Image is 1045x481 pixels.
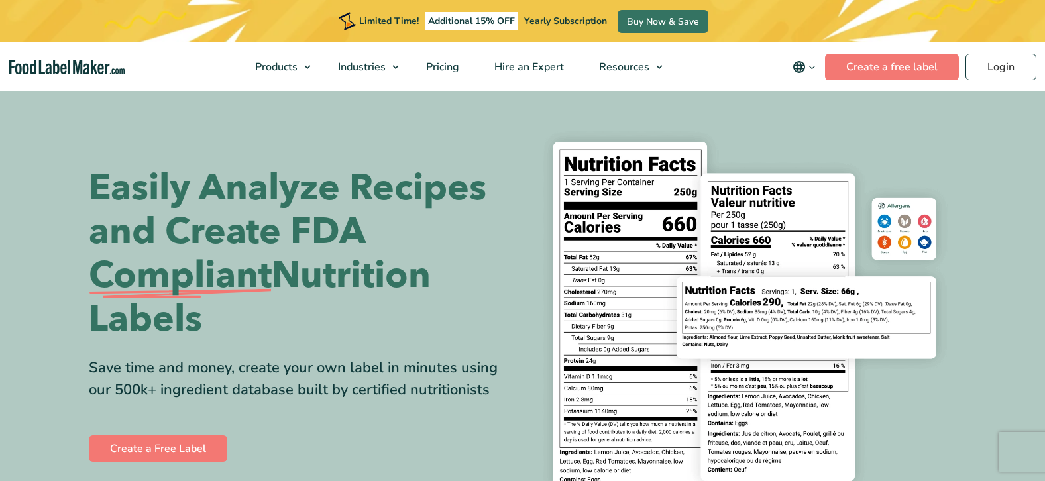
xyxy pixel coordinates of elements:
a: Buy Now & Save [618,10,708,33]
span: Hire an Expert [490,60,565,74]
a: Hire an Expert [477,42,578,91]
a: Products [238,42,317,91]
span: Yearly Subscription [524,15,607,27]
span: Additional 15% OFF [425,12,518,30]
a: Pricing [409,42,474,91]
a: Create a Free Label [89,435,227,462]
span: Compliant [89,254,272,297]
a: Industries [321,42,406,91]
a: Create a free label [825,54,959,80]
span: Industries [334,60,387,74]
span: Products [251,60,299,74]
h1: Easily Analyze Recipes and Create FDA Nutrition Labels [89,166,513,341]
div: Save time and money, create your own label in minutes using our 500k+ ingredient database built b... [89,357,513,401]
a: Resources [582,42,669,91]
span: Resources [595,60,651,74]
span: Limited Time! [359,15,419,27]
span: Pricing [422,60,461,74]
a: Login [965,54,1036,80]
